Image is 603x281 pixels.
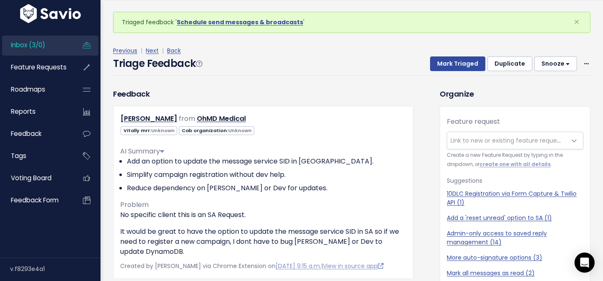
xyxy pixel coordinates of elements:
li: Reduce dependency on [PERSON_NAME] or Dev for updates. [127,183,406,193]
span: Problem [120,200,149,209]
a: Feedback [2,124,70,143]
span: Cab organization: [179,126,254,135]
a: Inbox (3/0) [2,36,70,55]
span: Created by [PERSON_NAME] via Chrome Extension on | [120,262,384,270]
label: Feature request [447,117,500,127]
a: Mark all messages as read (2) [447,269,583,278]
a: Add a 'reset unread' option to SA (1) [447,214,583,222]
a: More auto-signature options (3) [447,253,583,262]
span: Tags [11,151,26,160]
a: Reports [2,102,70,121]
h3: Organize [440,88,590,100]
span: | [160,46,165,55]
a: Next [146,46,159,55]
span: × [574,15,580,29]
li: Simplify campaign registration without dev help. [127,170,406,180]
a: [DATE] 9:15 a.m. [276,262,321,270]
h4: Triage Feedback [113,56,202,71]
a: [PERSON_NAME] [121,114,177,123]
span: Feature Requests [11,63,67,72]
a: 10DLC Registration via Form Capture & Twilio API (1) [447,189,583,207]
span: Feedback [11,129,41,138]
button: Snooze [534,56,577,72]
span: Link to new or existing feature request... [451,136,566,145]
p: No specific client this is an SA Request. [120,210,406,220]
span: Reports [11,107,36,116]
a: OhMD Medical [197,114,246,123]
a: create one with all details [479,161,551,168]
span: Unknown [228,127,252,134]
a: Feature Requests [2,58,70,77]
p: Suggestions [447,176,583,186]
div: Triaged feedback ' ' [113,12,590,33]
small: Create a new Feature Request by typing in the dropdown, or . [447,151,583,169]
a: Back [167,46,181,55]
span: Roadmaps [11,85,45,94]
a: Tags [2,146,70,166]
a: Admin-only access to saved reply management (14) [447,229,583,247]
li: Add an option to update the message service SID in [GEOGRAPHIC_DATA]. [127,156,406,166]
a: Voting Board [2,169,70,188]
button: Duplicate [487,56,532,72]
span: Feedback form [11,196,59,204]
a: Previous [113,46,137,55]
img: logo-white.9d6f32f41409.svg [18,4,83,23]
span: Inbox (3/0) [11,41,45,49]
div: v.f8293e4a1 [10,258,100,280]
p: It would be great to have the option to update the message service SID in SA so if we need to reg... [120,227,406,257]
div: Open Intercom Messenger [575,253,595,273]
a: View in source app [323,262,384,270]
span: Vitally mrr: [121,126,177,135]
span: from [179,114,195,123]
a: Roadmaps [2,80,70,99]
h3: Feedback [113,88,149,100]
button: Close [565,12,588,32]
span: | [139,46,144,55]
span: Voting Board [11,174,52,182]
span: Unknown [151,127,175,134]
a: Schedule send messages & broadcasts [177,18,303,26]
button: Mark Triaged [430,56,485,72]
a: Feedback form [2,191,70,210]
span: AI Summary [120,146,164,156]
